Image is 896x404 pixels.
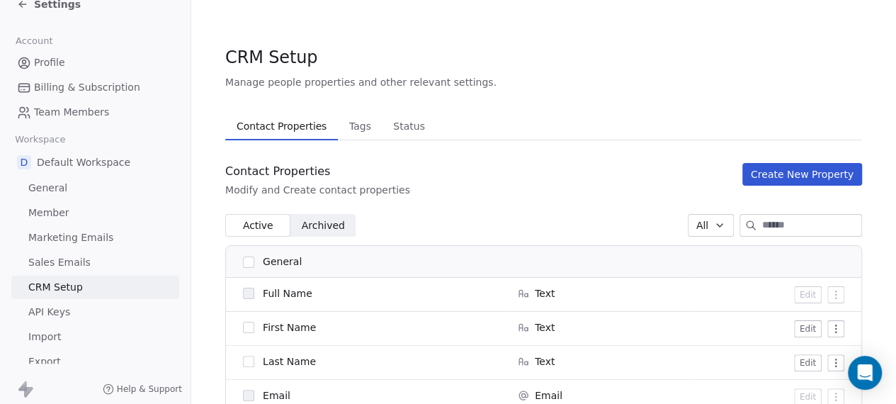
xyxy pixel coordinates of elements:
[34,80,140,95] span: Billing & Subscription
[11,251,179,274] a: Sales Emails
[11,350,179,374] a: Export
[34,55,65,70] span: Profile
[535,286,555,301] span: Text
[117,383,182,395] span: Help & Support
[225,183,410,197] div: Modify and Create contact properties
[848,356,882,390] div: Open Intercom Messenger
[231,116,332,136] span: Contact Properties
[225,163,410,180] div: Contact Properties
[263,286,312,301] span: Full Name
[9,129,72,150] span: Workspace
[263,354,316,369] span: Last Name
[263,320,316,335] span: First Name
[535,354,555,369] span: Text
[28,305,70,320] span: API Keys
[28,255,91,270] span: Sales Emails
[742,163,862,186] button: Create New Property
[11,301,179,324] a: API Keys
[263,388,290,403] span: Email
[28,330,61,344] span: Import
[11,51,179,74] a: Profile
[11,176,179,200] a: General
[696,218,708,233] span: All
[103,383,182,395] a: Help & Support
[794,320,822,337] button: Edit
[34,105,109,120] span: Team Members
[11,101,179,124] a: Team Members
[794,286,822,303] button: Edit
[9,30,59,52] span: Account
[263,254,302,269] span: General
[28,181,67,196] span: General
[225,75,497,89] span: Manage people properties and other relevant settings.
[225,47,317,68] span: CRM Setup
[37,155,130,169] span: Default Workspace
[17,155,31,169] span: D
[28,280,83,295] span: CRM Setup
[535,388,562,403] span: Email
[344,116,377,136] span: Tags
[28,230,113,245] span: Marketing Emails
[387,116,431,136] span: Status
[11,325,179,349] a: Import
[28,206,69,220] span: Member
[11,201,179,225] a: Member
[11,226,179,249] a: Marketing Emails
[794,354,822,371] button: Edit
[28,354,61,369] span: Export
[302,218,345,233] span: Archived
[535,320,555,335] span: Text
[11,276,179,299] a: CRM Setup
[11,76,179,99] a: Billing & Subscription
